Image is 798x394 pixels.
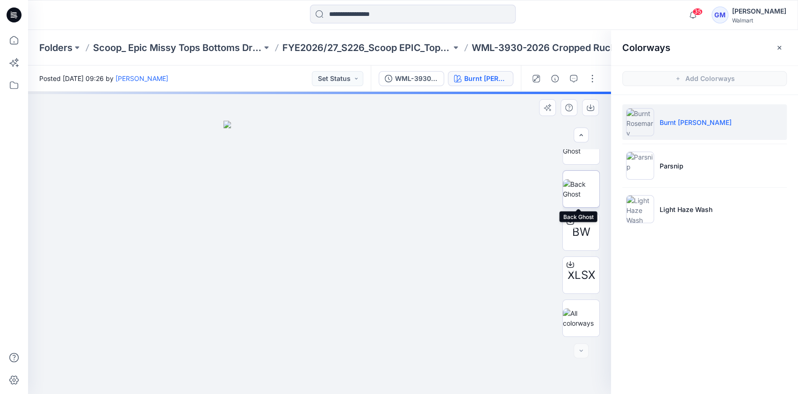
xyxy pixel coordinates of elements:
div: Walmart [732,17,786,24]
button: Burnt [PERSON_NAME] [448,71,513,86]
p: Light Haze Wash [660,204,712,214]
img: Parsnip [626,152,654,180]
span: XLSX [568,267,595,284]
div: [PERSON_NAME] [732,6,786,17]
img: Back Ghost [563,179,599,199]
span: 35 [692,8,703,15]
span: Posted [DATE] 09:26 by [39,73,168,83]
span: BW [572,224,590,241]
a: Folders [39,41,72,54]
button: WML-3930-2026_Rev1_Cropped Jacket_Full Colorway [379,71,444,86]
a: Scoop_ Epic Missy Tops Bottoms Dress [93,41,262,54]
img: Burnt Rosemary [626,108,654,136]
p: Parsnip [660,161,683,171]
button: Details [547,71,562,86]
img: eyJhbGciOiJIUzI1NiIsImtpZCI6IjAiLCJzbHQiOiJzZXMiLCJ0eXAiOiJKV1QifQ.eyJkYXRhIjp7InR5cGUiOiJzdG9yYW... [223,121,415,394]
div: Burnt Rosemary [464,73,507,84]
img: All colorways [563,308,599,328]
div: WML-3930-2026_Rev1_Cropped Jacket_Full Colorway [395,73,438,84]
a: [PERSON_NAME] [115,74,168,82]
div: GM [712,7,728,23]
p: Burnt [PERSON_NAME] [660,117,732,127]
img: Light Haze Wash [626,195,654,223]
p: WML-3930-2026 Cropped Ruched Jacket [472,41,640,54]
a: FYE2026/27_S226_Scoop EPIC_Top & Bottom [282,41,451,54]
h2: Colorways [622,42,670,53]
